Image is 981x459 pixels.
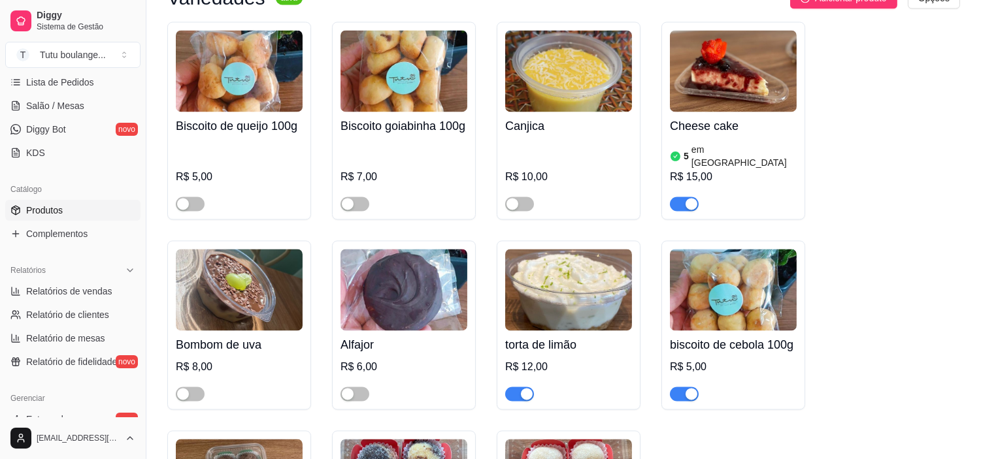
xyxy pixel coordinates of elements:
img: product-image [176,249,303,330]
span: Diggy Bot [26,123,66,136]
a: Diggy Botnovo [5,119,141,140]
h4: Bombom de uva [176,336,303,354]
h4: biscoito de cebola 100g [670,336,797,354]
span: Relatório de mesas [26,332,105,345]
article: em [GEOGRAPHIC_DATA] [691,143,797,169]
div: Catálogo [5,179,141,200]
div: Gerenciar [5,388,141,409]
a: Salão / Mesas [5,95,141,116]
span: Complementos [26,227,88,240]
div: R$ 10,00 [505,169,632,185]
article: 5 [684,150,689,163]
h4: torta de limão [505,336,632,354]
div: R$ 7,00 [341,169,467,185]
span: [EMAIL_ADDRESS][DOMAIN_NAME] [37,433,120,443]
div: R$ 5,00 [176,169,303,185]
div: R$ 12,00 [505,359,632,375]
div: R$ 6,00 [341,359,467,375]
h4: Alfajor [341,336,467,354]
span: Sistema de Gestão [37,22,135,32]
button: [EMAIL_ADDRESS][DOMAIN_NAME] [5,422,141,454]
span: Relatórios [10,265,46,276]
span: Produtos [26,204,63,217]
button: Select a team [5,42,141,68]
h4: Biscoito goiabinha 100g [341,117,467,135]
img: product-image [505,249,632,330]
a: Relatórios de vendas [5,281,141,302]
span: Relatório de fidelidade [26,355,117,368]
div: R$ 5,00 [670,359,797,375]
h4: Cheese cake [670,117,797,135]
a: Complementos [5,223,141,244]
span: KDS [26,146,45,159]
a: Lista de Pedidos [5,72,141,93]
span: Relatórios de vendas [26,285,112,298]
a: Entregadoresnovo [5,409,141,430]
a: Produtos [5,200,141,221]
a: Relatório de mesas [5,328,141,349]
img: product-image [670,30,797,112]
span: Diggy [37,10,135,22]
a: Relatório de fidelidadenovo [5,351,141,372]
span: Salão / Mesas [26,99,84,112]
div: R$ 8,00 [176,359,303,375]
div: R$ 15,00 [670,169,797,185]
span: T [16,48,29,61]
span: Lista de Pedidos [26,76,94,89]
div: Tutu boulange ... [40,48,106,61]
img: product-image [341,30,467,112]
a: DiggySistema de Gestão [5,5,141,37]
span: Relatório de clientes [26,308,109,321]
img: product-image [341,249,467,330]
span: Entregadores [26,413,81,426]
img: product-image [670,249,797,330]
a: Relatório de clientes [5,304,141,325]
img: product-image [505,30,632,112]
img: product-image [176,30,303,112]
h4: Biscoito de queijo 100g [176,117,303,135]
a: KDS [5,142,141,163]
h4: Canjica [505,117,632,135]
